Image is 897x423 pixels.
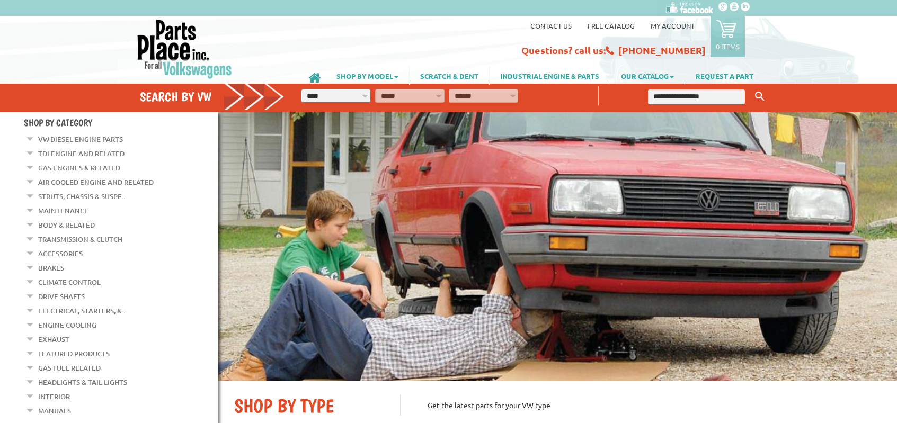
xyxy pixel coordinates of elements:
h4: Search by VW [140,89,285,104]
p: 0 items [716,42,740,51]
a: Electrical, Starters, &... [38,304,127,318]
a: My Account [651,21,695,30]
a: Contact us [530,21,572,30]
img: Parts Place Inc! [136,19,233,79]
a: Free Catalog [588,21,635,30]
a: Struts, Chassis & Suspe... [38,190,127,203]
a: 0 items [711,16,745,57]
a: Interior [38,390,70,403]
a: Transmission & Clutch [38,232,122,246]
a: Engine Cooling [38,318,96,332]
a: Gas Engines & Related [38,161,120,175]
a: Accessories [38,247,83,260]
a: Maintenance [38,204,88,218]
a: Body & Related [38,218,95,232]
a: VW Diesel Engine Parts [38,132,123,146]
h4: Shop By Category [24,117,218,128]
img: First slide [900x500] [218,112,897,381]
h2: SHOP BY TYPE [234,394,384,417]
a: TDI Engine and Related [38,147,125,160]
a: REQUEST A PART [685,67,764,85]
a: Air Cooled Engine and Related [38,175,154,189]
a: OUR CATALOG [610,67,685,85]
a: Exhaust [38,332,69,346]
a: Headlights & Tail Lights [38,375,127,389]
a: Manuals [38,404,71,418]
a: Brakes [38,261,64,275]
a: Climate Control [38,275,101,289]
a: INDUSTRIAL ENGINE & PARTS [490,67,610,85]
a: Gas Fuel Related [38,361,101,375]
a: SHOP BY MODEL [326,67,409,85]
a: Featured Products [38,347,110,361]
a: Drive Shafts [38,290,85,303]
p: Get the latest parts for your VW type [400,394,881,416]
a: SCRATCH & DENT [410,67,489,85]
button: Keyword Search [752,88,768,105]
